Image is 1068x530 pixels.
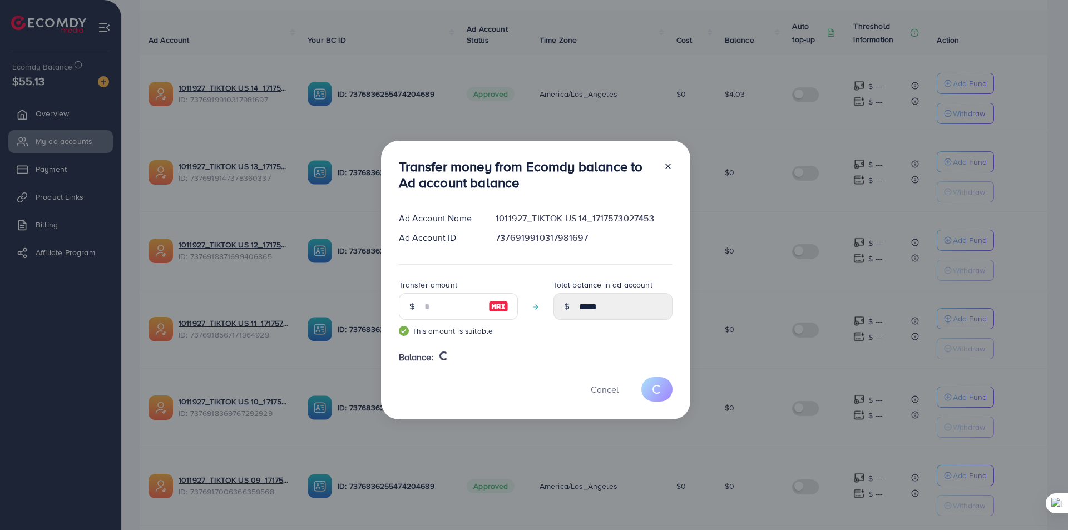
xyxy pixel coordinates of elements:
[1021,480,1060,522] iframe: Chat
[591,383,619,395] span: Cancel
[390,231,487,244] div: Ad Account ID
[399,325,518,336] small: This amount is suitable
[487,212,681,225] div: 1011927_TIKTOK US 14_1717573027453
[488,300,508,313] img: image
[487,231,681,244] div: 7376919910317981697
[399,279,457,290] label: Transfer amount
[399,351,434,364] span: Balance:
[399,158,655,191] h3: Transfer money from Ecomdy balance to Ad account balance
[390,212,487,225] div: Ad Account Name
[577,377,632,401] button: Cancel
[553,279,652,290] label: Total balance in ad account
[399,326,409,336] img: guide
